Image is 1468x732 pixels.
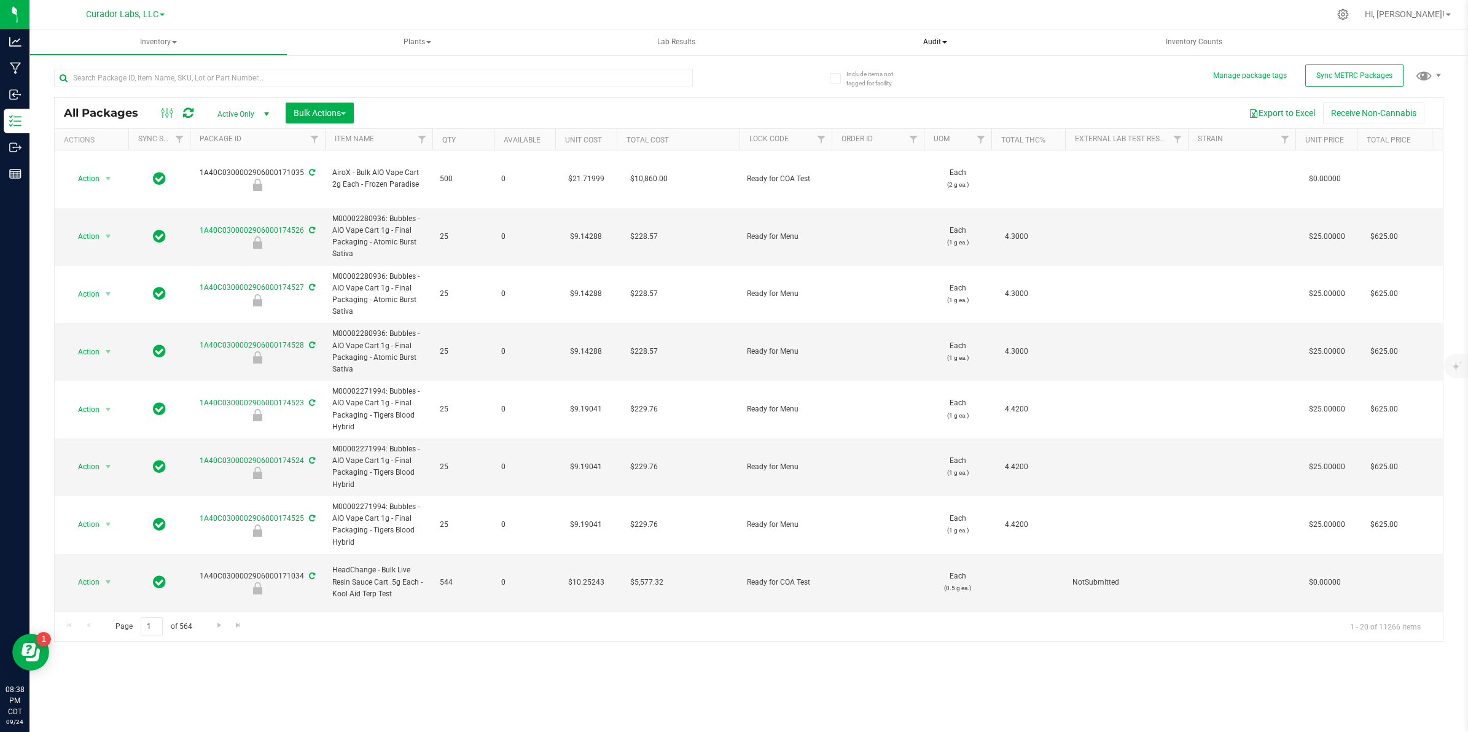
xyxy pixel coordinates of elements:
span: $229.76 [624,516,664,534]
span: 25 [440,346,486,357]
span: select [101,228,116,245]
a: Inventory Counts [1065,29,1323,55]
a: Filter [904,129,924,150]
span: 4.3000 [999,343,1034,360]
a: Strain [1198,134,1223,143]
button: Bulk Actions [286,103,354,123]
span: Action [67,228,100,245]
a: Filter [811,129,832,150]
span: Sync from Compliance System [307,399,315,407]
td: $9.19041 [555,381,617,438]
span: $625.00 [1364,400,1404,418]
inline-svg: Inventory [9,115,21,127]
span: Inventory Counts [1149,37,1239,47]
span: Action [67,401,100,418]
span: $228.57 [624,343,664,360]
input: Search Package ID, Item Name, SKU, Lot or Part Number... [54,69,693,87]
span: select [101,401,116,418]
span: $625.00 [1364,228,1404,246]
span: M00002271994: Bubbles - AIO Vape Cart 1g - Final Packaging - Tigers Blood Hybrid [332,443,425,491]
span: 0 [501,173,548,185]
span: $228.57 [624,228,664,246]
span: In Sync [153,400,166,418]
div: Actions [64,136,123,144]
span: Ready for Menu [747,288,824,300]
td: $9.14288 [555,208,617,266]
span: 0 [501,288,548,300]
div: Ready for Menu [188,524,327,537]
span: 25 [440,288,486,300]
span: AiroX - Bulk AIO Vape Cart 2g Each - Frozen Paradise [332,167,425,190]
span: $0.00000 [1303,574,1347,591]
input: 1 [141,617,163,636]
span: Sync from Compliance System [307,283,315,292]
inline-svg: Outbound [9,141,21,154]
span: 4.3000 [999,285,1034,303]
a: Go to the last page [230,617,248,634]
span: $5,577.32 [624,574,670,591]
p: (1 g ea.) [931,410,984,421]
span: $25.00000 [1303,516,1351,534]
a: External Lab Test Result [1075,134,1171,143]
span: 544 [440,577,486,588]
span: In Sync [153,343,166,360]
span: $10,860.00 [624,170,674,188]
a: Qty [442,136,456,144]
span: HeadChange - Bulk Live Resin Sauce Cart .5g Each - Kool Aid Terp Test [332,564,425,600]
span: select [101,286,116,303]
button: Sync METRC Packages [1305,64,1404,87]
span: Sync from Compliance System [307,456,315,465]
span: In Sync [153,228,166,245]
div: Ready for Menu [188,236,327,249]
button: Receive Non-Cannabis [1323,103,1424,123]
span: Each [931,455,984,478]
span: Ready for Menu [747,231,824,243]
span: $229.76 [624,458,664,476]
a: 1A40C0300002906000174528 [200,341,304,349]
span: 25 [440,403,486,415]
span: Sync from Compliance System [307,168,315,177]
span: Sync from Compliance System [307,572,315,580]
a: Filter [305,129,325,150]
a: 1A40C0300002906000174525 [200,514,304,523]
p: (1 g ea.) [931,236,984,248]
a: UOM [934,134,950,143]
p: 09/24 [6,717,24,726]
a: Total Price [1367,136,1411,144]
span: M00002271994: Bubbles - AIO Vape Cart 1g - Final Packaging - Tigers Blood Hybrid [332,501,425,548]
span: $25.00000 [1303,458,1351,476]
span: Hi, [PERSON_NAME]! [1365,9,1445,19]
span: Ready for Menu [747,519,824,531]
a: Filter [1275,129,1295,150]
span: Each [931,513,984,536]
span: Ready for Menu [747,346,824,357]
div: Ready for Menu [188,467,327,479]
button: Manage package tags [1213,71,1287,81]
a: 1A40C0300002906000174526 [200,226,304,235]
span: Each [931,225,984,248]
span: Action [67,343,100,360]
div: 1A40C0300002906000171035 [188,167,327,191]
a: 1A40C0300002906000174527 [200,283,304,292]
inline-svg: Inbound [9,88,21,101]
div: 1A40C0300002906000171034 [188,570,327,594]
span: $625.00 [1364,516,1404,534]
inline-svg: Manufacturing [9,62,21,74]
span: Sync from Compliance System [307,226,315,235]
span: Each [931,340,984,364]
a: Audit [806,29,1064,55]
span: 500 [440,173,486,185]
span: 0 [501,346,548,357]
a: Filter [412,129,432,150]
span: Curador Labs, LLC [86,9,158,20]
a: Available [504,136,541,144]
span: 0 [501,519,548,531]
iframe: Resource center unread badge [36,632,51,647]
td: $21.71999 [555,150,617,208]
span: 0 [501,577,548,588]
span: Each [931,282,984,306]
span: Ready for COA Test [747,577,824,588]
td: $9.14288 [555,266,617,324]
span: 0 [501,231,548,243]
